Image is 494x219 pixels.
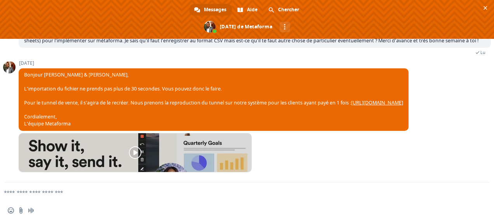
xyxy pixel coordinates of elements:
[280,22,290,32] div: Autres canaux
[481,4,489,12] span: Fermer le chat
[351,99,403,106] a: [URL][DOMAIN_NAME]
[24,71,403,127] span: Bonjour [PERSON_NAME] & [PERSON_NAME], L'importation du fichier ne prends pas plus de 30 secondes...
[19,61,409,66] span: [DATE]
[8,207,14,214] span: Insérer un emoji
[480,50,485,55] span: Lu
[247,4,257,16] span: Aide
[278,4,299,16] span: Chercher
[190,4,232,16] div: Messages
[264,4,304,16] div: Chercher
[28,207,34,214] span: Message audio
[204,4,226,16] span: Messages
[18,207,24,214] span: Envoyer un fichier
[4,189,465,196] textarea: Entrez votre message...
[233,4,263,16] div: Aide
